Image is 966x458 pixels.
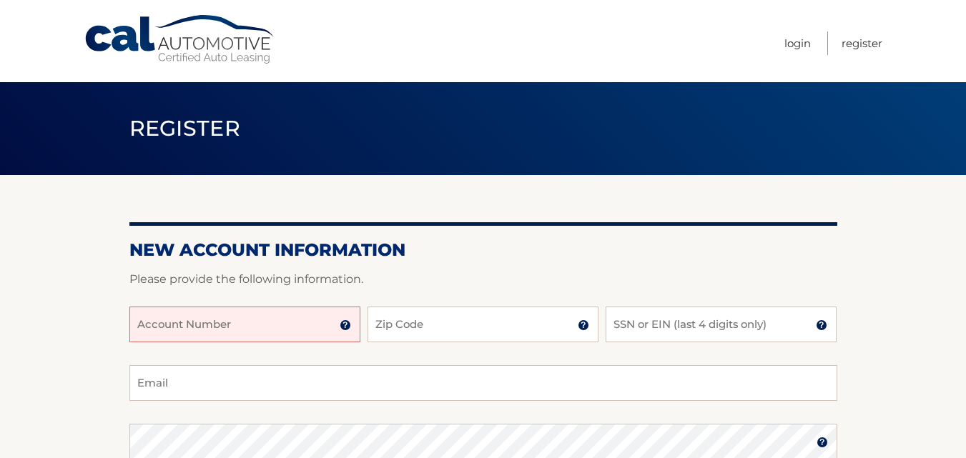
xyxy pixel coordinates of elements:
[84,14,277,65] a: Cal Automotive
[129,239,837,261] h2: New Account Information
[816,319,827,331] img: tooltip.svg
[129,269,837,289] p: Please provide the following information.
[784,31,811,55] a: Login
[129,115,241,141] span: Register
[129,365,837,401] input: Email
[340,319,351,331] img: tooltip.svg
[368,307,598,342] input: Zip Code
[606,307,837,342] input: SSN or EIN (last 4 digits only)
[578,319,589,331] img: tooltip.svg
[817,437,828,448] img: tooltip.svg
[129,307,360,342] input: Account Number
[842,31,882,55] a: Register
